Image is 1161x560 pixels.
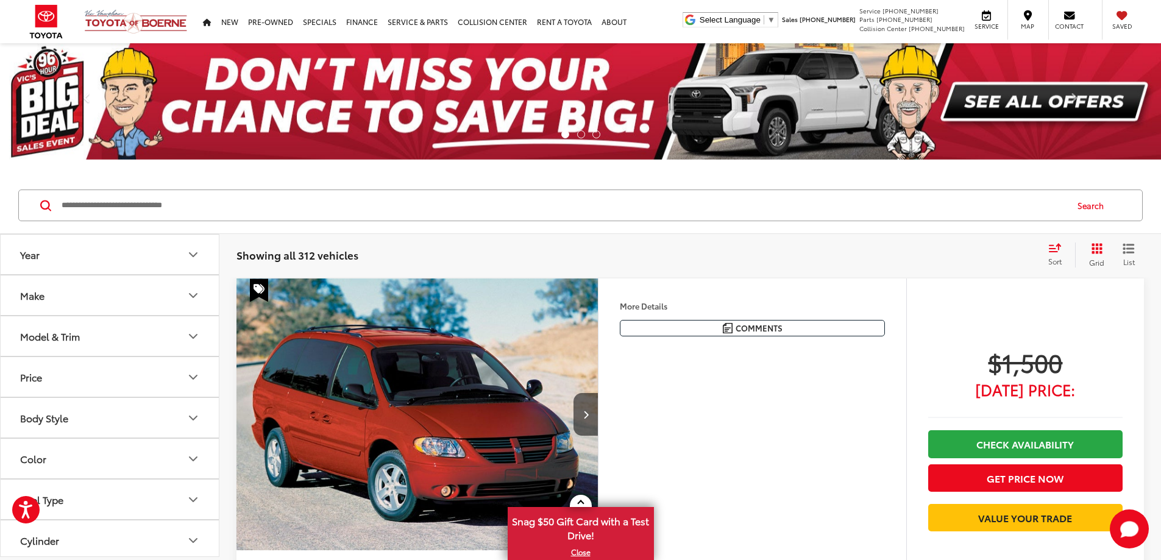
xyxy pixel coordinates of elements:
[800,15,856,24] span: [PHONE_NUMBER]
[84,9,188,34] img: Vic Vaughan Toyota of Boerne
[1,439,220,478] button: ColorColor
[1014,22,1041,30] span: Map
[876,15,932,24] span: [PHONE_NUMBER]
[236,278,599,550] a: 2006 Dodge Grand Caravan SXT2006 Dodge Grand Caravan SXT2006 Dodge Grand Caravan SXT2006 Dodge Gr...
[186,411,201,425] div: Body Style
[928,347,1123,377] span: $1,500
[186,370,201,385] div: Price
[236,278,599,550] div: 2006 Dodge Grand Caravan SXT 0
[1048,256,1062,266] span: Sort
[1,520,220,560] button: CylinderCylinder
[1110,509,1149,548] svg: Start Chat
[973,22,1000,30] span: Service
[859,24,907,33] span: Collision Center
[20,494,63,505] div: Fuel Type
[1,316,220,356] button: Model & TrimModel & Trim
[186,288,201,303] div: Make
[1110,509,1149,548] button: Toggle Chat Window
[859,15,875,24] span: Parts
[186,533,201,548] div: Cylinder
[186,492,201,507] div: Fuel Type
[20,249,40,260] div: Year
[928,430,1123,458] a: Check Availability
[764,15,764,24] span: ​
[186,452,201,466] div: Color
[250,278,268,302] span: Special
[1113,243,1144,267] button: List View
[20,330,80,342] div: Model & Trim
[20,412,68,424] div: Body Style
[909,24,965,33] span: [PHONE_NUMBER]
[186,329,201,344] div: Model & Trim
[1089,257,1104,268] span: Grid
[767,15,775,24] span: ▼
[1,357,220,397] button: PricePrice
[573,393,598,436] button: Next image
[700,15,775,24] a: Select Language​
[1042,243,1075,267] button: Select sort value
[60,191,1066,220] input: Search by Make, Model, or Keyword
[882,6,939,15] span: [PHONE_NUMBER]
[1066,190,1121,221] button: Search
[723,323,733,333] img: Comments
[20,453,46,464] div: Color
[620,320,885,336] button: Comments
[509,508,653,545] span: Snag $50 Gift Card with a Test Drive!
[928,504,1123,531] a: Value Your Trade
[620,302,885,310] h4: More Details
[700,15,761,24] span: Select Language
[782,15,798,24] span: Sales
[1075,243,1113,267] button: Grid View
[1109,22,1135,30] span: Saved
[859,6,881,15] span: Service
[236,278,599,551] img: 2006 Dodge Grand Caravan SXT
[1,480,220,519] button: Fuel TypeFuel Type
[20,534,59,546] div: Cylinder
[186,247,201,262] div: Year
[1055,22,1084,30] span: Contact
[236,247,358,262] span: Showing all 312 vehicles
[1,235,220,274] button: YearYear
[20,371,42,383] div: Price
[928,464,1123,492] button: Get Price Now
[1123,257,1135,267] span: List
[1,275,220,315] button: MakeMake
[928,383,1123,395] span: [DATE] Price:
[20,289,44,301] div: Make
[1,398,220,438] button: Body StyleBody Style
[736,322,783,334] span: Comments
